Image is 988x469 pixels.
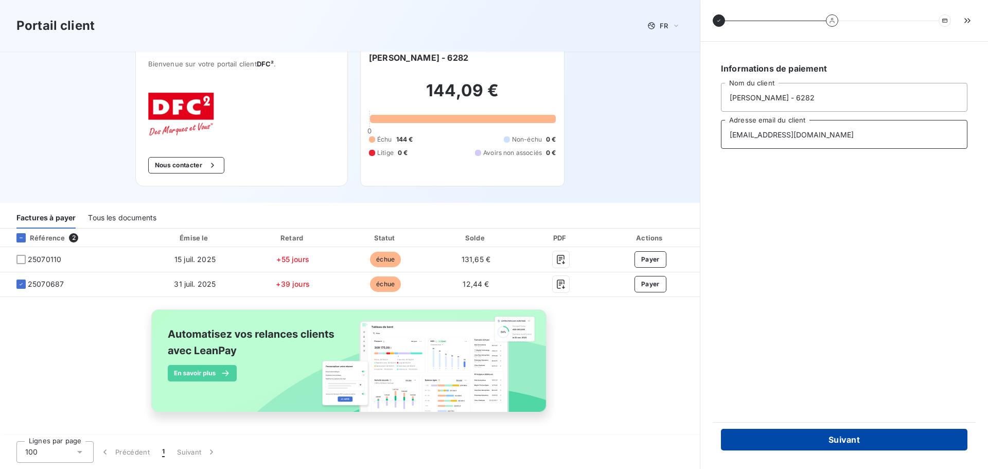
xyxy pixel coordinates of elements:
[721,429,967,450] button: Suivant
[433,233,518,243] div: Solde
[88,207,156,229] div: Tous les documents
[398,148,408,158] span: 0 €
[369,51,468,64] h6: [PERSON_NAME] - 6282
[174,280,216,288] span: 31 juil. 2025
[462,255,490,264] span: 131,65 €
[156,441,171,463] button: 1
[367,127,372,135] span: 0
[634,251,666,268] button: Payer
[69,233,78,242] span: 2
[8,233,65,242] div: Référence
[369,80,556,111] h2: 144,09 €
[142,303,558,430] img: banner
[512,135,542,144] span: Non-échu
[377,135,392,144] span: Échu
[546,135,556,144] span: 0 €
[146,233,244,243] div: Émise le
[342,233,429,243] div: Statut
[660,22,668,30] span: FR
[396,135,413,144] span: 144 €
[603,233,698,243] div: Actions
[276,255,309,264] span: +55 jours
[463,280,489,288] span: 12,44 €
[257,60,274,68] span: DFC²
[523,233,599,243] div: PDF
[28,254,61,265] span: 25070110
[16,207,76,229] div: Factures à payer
[171,441,223,463] button: Suivant
[174,255,216,264] span: 15 juil. 2025
[546,148,556,158] span: 0 €
[148,157,224,173] button: Nous contacter
[94,441,156,463] button: Précédent
[162,447,165,457] span: 1
[634,276,666,292] button: Payer
[370,252,401,267] span: échue
[370,276,401,292] span: échue
[377,148,394,158] span: Litige
[248,233,338,243] div: Retard
[483,148,542,158] span: Avoirs non associés
[16,16,95,35] h3: Portail client
[28,279,64,289] span: 25070687
[276,280,309,288] span: +39 jours
[148,60,335,68] span: Bienvenue sur votre portail client .
[25,447,38,457] span: 100
[721,120,967,149] input: placeholder
[148,93,214,141] img: Company logo
[721,62,967,75] h6: Informations de paiement
[721,83,967,112] input: placeholder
